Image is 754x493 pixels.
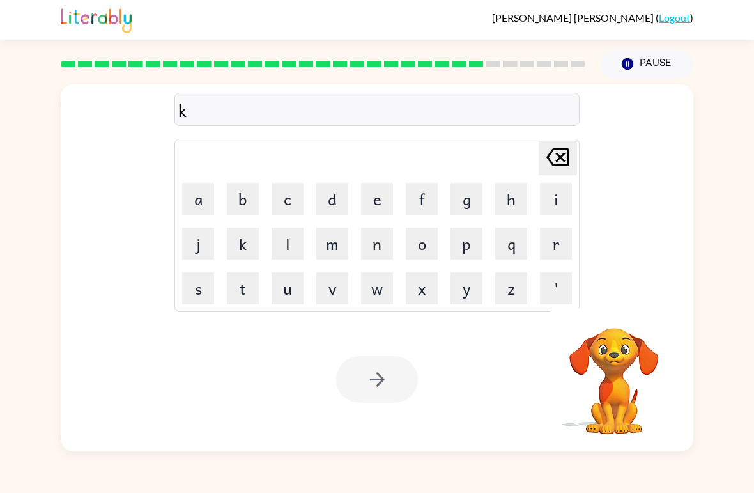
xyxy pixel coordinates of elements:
[178,97,576,123] div: k
[227,228,259,260] button: k
[272,228,304,260] button: l
[492,12,693,24] div: ( )
[495,183,527,215] button: h
[406,228,438,260] button: o
[450,183,482,215] button: g
[540,183,572,215] button: i
[61,5,132,33] img: Literably
[540,228,572,260] button: r
[182,272,214,304] button: s
[450,228,482,260] button: p
[227,183,259,215] button: b
[316,272,348,304] button: v
[361,272,393,304] button: w
[406,183,438,215] button: f
[659,12,690,24] a: Logout
[450,272,482,304] button: y
[495,228,527,260] button: q
[227,272,259,304] button: t
[492,12,656,24] span: [PERSON_NAME] [PERSON_NAME]
[272,183,304,215] button: c
[316,183,348,215] button: d
[406,272,438,304] button: x
[495,272,527,304] button: z
[182,183,214,215] button: a
[272,272,304,304] button: u
[182,228,214,260] button: j
[601,49,693,79] button: Pause
[361,183,393,215] button: e
[361,228,393,260] button: n
[540,272,572,304] button: '
[550,308,678,436] video: Your browser must support playing .mp4 files to use Literably. Please try using another browser.
[316,228,348,260] button: m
